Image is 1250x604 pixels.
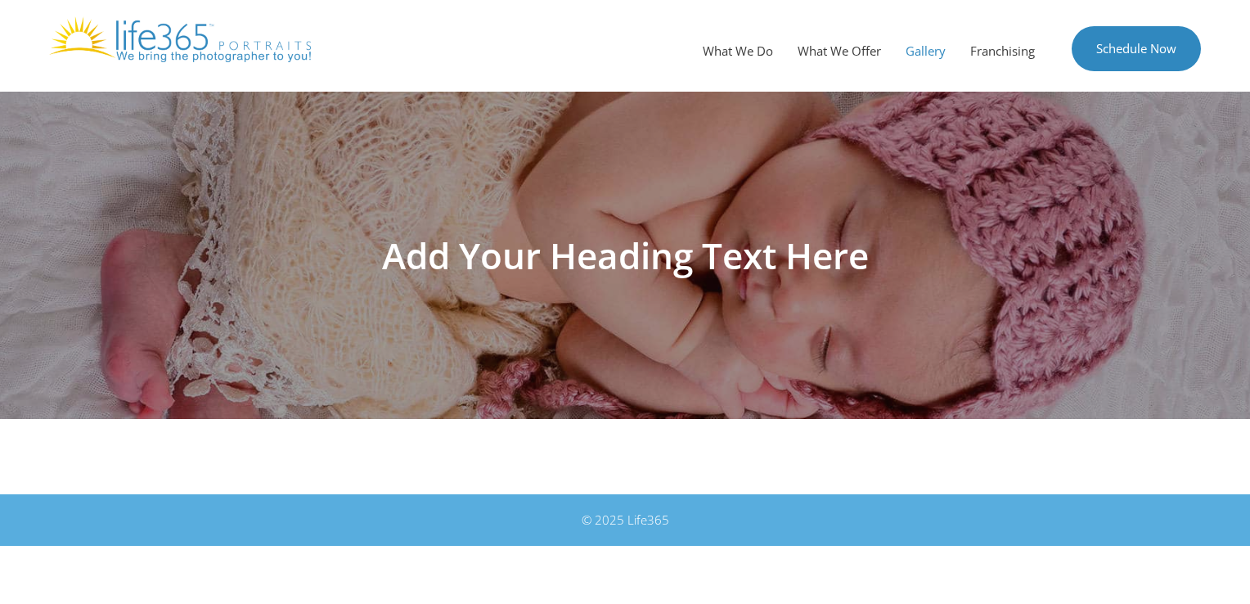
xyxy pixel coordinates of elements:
div: © 2025 Life365 [175,511,1075,530]
a: Gallery [893,26,958,75]
a: What We Offer [785,26,893,75]
a: Franchising [958,26,1047,75]
a: What We Do [690,26,785,75]
a: Schedule Now [1072,26,1201,71]
h1: Add Your Heading Text Here [167,237,1083,273]
img: Life365 [49,16,311,62]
